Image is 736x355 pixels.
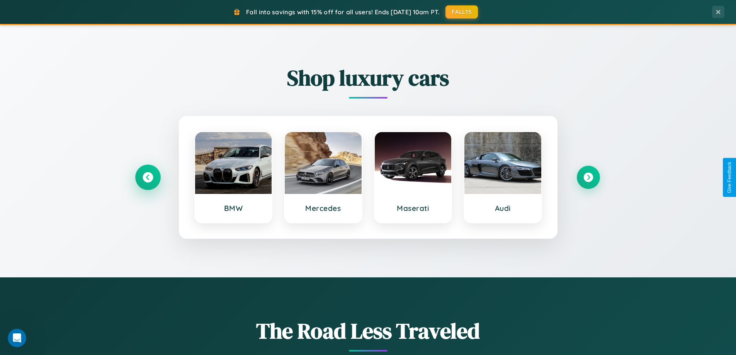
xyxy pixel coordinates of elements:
[445,5,478,19] button: FALL15
[246,8,440,16] span: Fall into savings with 15% off for all users! Ends [DATE] 10am PT.
[292,204,354,213] h3: Mercedes
[727,162,732,193] div: Give Feedback
[8,329,26,347] iframe: Intercom live chat
[136,316,600,346] h1: The Road Less Traveled
[136,63,600,93] h2: Shop luxury cars
[472,204,534,213] h3: Audi
[203,204,264,213] h3: BMW
[382,204,444,213] h3: Maserati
